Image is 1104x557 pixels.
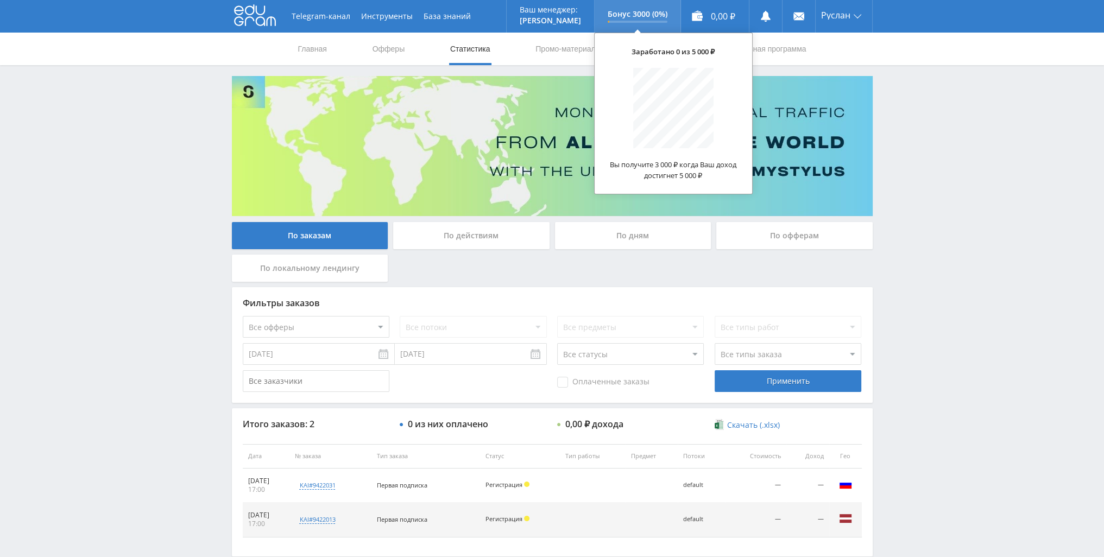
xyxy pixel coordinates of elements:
[608,10,667,18] p: Бонус 3000 (0%)
[243,370,389,392] input: Все заказчики
[520,5,581,14] p: Ваш менеджер:
[485,480,522,489] span: Регистрация
[683,482,720,489] div: default
[839,512,852,525] img: lva.png
[557,377,649,388] span: Оплаченные заказы
[560,444,626,469] th: Тип работы
[232,255,388,282] div: По локальному лендингу
[243,444,289,469] th: Дата
[821,11,850,20] span: Руслан
[377,481,427,489] span: Первая подписка
[610,159,737,181] p: Вы получите 3 000 ₽ когда Ваш доход достигнет 5 000 ₽
[248,485,284,494] div: 17:00
[786,503,829,537] td: —
[248,511,284,520] div: [DATE]
[727,421,780,429] span: Скачать (.xlsx)
[299,481,335,490] div: kai#9422031
[726,444,786,469] th: Стоимость
[726,503,786,537] td: —
[408,419,488,429] div: 0 из них оплачено
[232,222,388,249] div: По заказам
[377,515,427,523] span: Первая подписка
[243,419,389,429] div: Итого заказов: 2
[449,33,491,65] a: Статистика
[299,515,335,524] div: kai#9422013
[555,222,711,249] div: По дням
[534,33,602,65] a: Промо-материалы
[520,16,581,25] p: [PERSON_NAME]
[715,420,780,431] a: Скачать (.xlsx)
[565,419,623,429] div: 0,00 ₽ дохода
[716,33,808,65] a: Реферальная программа
[786,444,829,469] th: Доход
[297,33,328,65] a: Главная
[371,33,406,65] a: Офферы
[610,46,737,57] p: Заработано 0 из 5 000 ₽
[839,478,852,491] img: rus.png
[715,370,861,392] div: Применить
[726,469,786,503] td: —
[243,298,862,308] div: Фильтры заказов
[248,477,284,485] div: [DATE]
[289,444,371,469] th: № заказа
[715,419,724,430] img: xlsx
[786,469,829,503] td: —
[524,516,529,521] span: Холд
[232,76,873,216] img: Banner
[716,222,873,249] div: По офферам
[683,516,720,523] div: default
[678,444,725,469] th: Потоки
[626,444,678,469] th: Предмет
[485,515,522,523] span: Регистрация
[829,444,862,469] th: Гео
[480,444,560,469] th: Статус
[524,482,529,487] span: Холд
[393,222,550,249] div: По действиям
[371,444,480,469] th: Тип заказа
[248,520,284,528] div: 17:00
